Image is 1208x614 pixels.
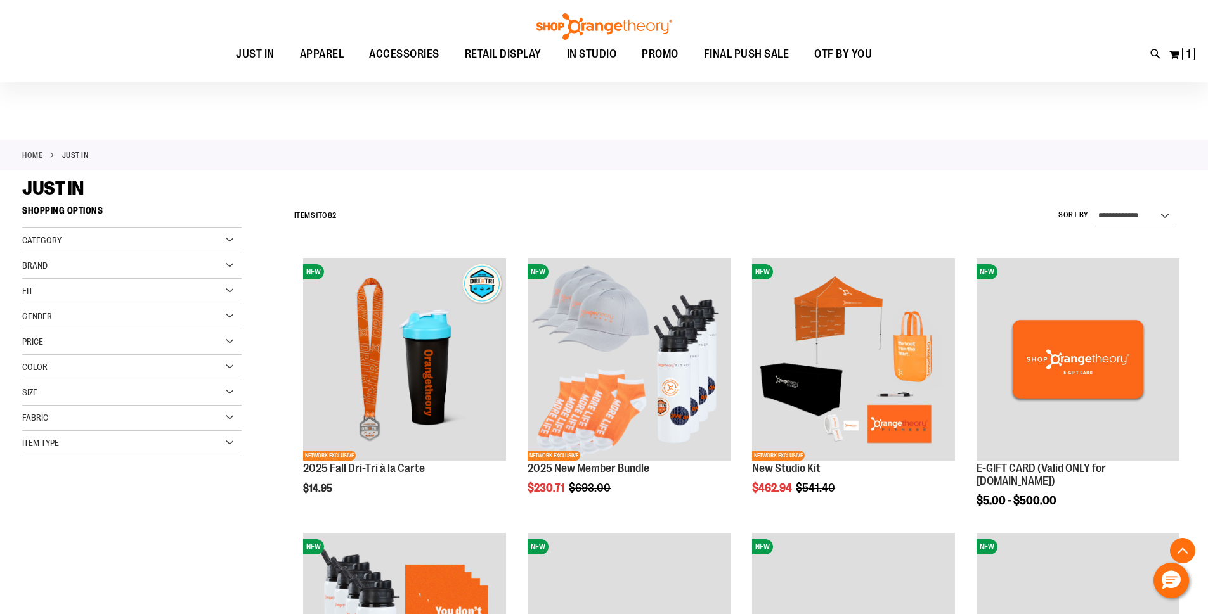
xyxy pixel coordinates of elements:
[465,40,542,68] span: RETAIL DISPLAY
[752,482,794,494] span: $462.94
[814,40,872,68] span: OTF BY YOU
[977,462,1106,487] a: E-GIFT CARD (Valid ONLY for [DOMAIN_NAME])
[528,539,549,554] span: NEW
[315,211,318,220] span: 1
[22,413,48,423] span: Fabric
[297,252,512,527] div: product
[22,150,42,161] a: Home
[752,539,773,554] span: NEW
[303,264,324,279] span: NEW
[452,40,554,69] a: RETAIL DISPLAY
[22,177,84,199] span: JUST IN
[1186,48,1191,60] span: 1
[528,258,731,463] a: 2025 New Member BundleNEWNETWORK EXCLUSIVE
[22,438,59,448] span: Item Type
[752,462,821,475] a: New Studio Kit
[521,252,737,527] div: product
[236,40,275,68] span: JUST IN
[303,483,334,494] span: $14.95
[1153,563,1189,598] button: Hello, have a question? Let’s chat.
[528,482,567,494] span: $230.71
[752,258,955,461] img: New Studio Kit
[752,264,773,279] span: NEW
[528,462,649,475] a: 2025 New Member Bundle
[22,235,62,245] span: Category
[977,494,1056,507] span: $5.00 - $500.00
[303,539,324,554] span: NEW
[22,200,242,228] strong: Shopping Options
[528,264,549,279] span: NEW
[22,311,52,321] span: Gender
[746,252,961,527] div: product
[303,258,506,461] img: 2025 Fall Dri-Tri à la Carte
[977,264,997,279] span: NEW
[752,258,955,463] a: New Studio KitNEWNETWORK EXCLUSIVE
[691,40,802,69] a: FINAL PUSH SALE
[303,258,506,463] a: 2025 Fall Dri-Tri à la CarteNEWNETWORK EXCLUSIVE
[1170,538,1195,563] button: Back To Top
[369,40,439,68] span: ACCESSORIES
[977,258,1179,461] img: E-GIFT CARD (Valid ONLY for ShopOrangetheory.com)
[22,286,33,296] span: Fit
[569,482,613,494] span: $693.00
[752,451,805,461] span: NETWORK EXCLUSIVE
[22,387,37,397] span: Size
[22,260,48,271] span: Brand
[356,40,452,69] a: ACCESSORIES
[704,40,789,68] span: FINAL PUSH SALE
[294,206,337,226] h2: Items to
[535,13,674,40] img: Shop Orangetheory
[328,211,337,220] span: 82
[22,336,43,347] span: Price
[554,40,630,69] a: IN STUDIO
[223,40,287,68] a: JUST IN
[528,451,580,461] span: NETWORK EXCLUSIVE
[62,150,89,161] strong: JUST IN
[528,258,731,461] img: 2025 New Member Bundle
[977,539,997,554] span: NEW
[1058,210,1089,221] label: Sort By
[300,40,344,68] span: APPAREL
[303,462,425,475] a: 2025 Fall Dri-Tri à la Carte
[567,40,617,68] span: IN STUDIO
[629,40,691,69] a: PROMO
[970,252,1186,539] div: product
[796,482,837,494] span: $541.40
[642,40,679,68] span: PROMO
[22,362,48,372] span: Color
[303,451,356,461] span: NETWORK EXCLUSIVE
[802,40,885,69] a: OTF BY YOU
[287,40,357,69] a: APPAREL
[977,258,1179,463] a: E-GIFT CARD (Valid ONLY for ShopOrangetheory.com)NEW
